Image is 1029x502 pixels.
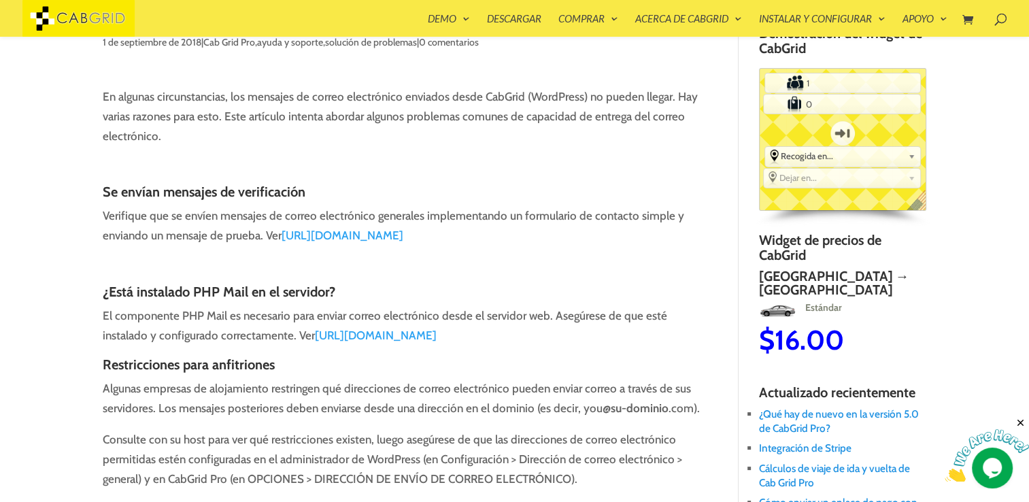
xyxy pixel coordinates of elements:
[903,14,947,37] a: Apoyo
[819,115,866,152] label: One-way
[759,14,885,37] a: Instalar y configurar
[753,269,920,354] a: [GEOGRAPHIC_DATA] → [GEOGRAPHIC_DATA]EstándarEstándar$16.00
[804,73,881,91] input: Number of Passengers
[759,462,910,489] a: Cálculos de viaje de ida y vuelta de Cab Grid Pro
[282,229,403,242] a: [URL][DOMAIN_NAME]
[103,284,335,300] font: ¿Está instalado PHP Mail en el servidor?
[907,190,936,220] span: English
[920,323,935,356] span: $
[315,329,437,342] a: [URL][DOMAIN_NAME]
[201,36,479,48] font: | , , |
[781,150,903,161] span: Recogida en...
[765,147,920,165] div: Select the place the starting address falls within
[769,323,838,356] span: 16.00
[103,379,714,430] p: Algunas empresas de alojamiento restringen qué direcciones de correo electrónico pueden enviar co...
[753,269,920,297] h2: [GEOGRAPHIC_DATA] → [GEOGRAPHIC_DATA]
[759,441,851,454] a: Integración de Stripe
[945,417,1029,482] iframe: chat widget
[325,36,417,48] a: solución de problemas
[428,14,470,37] a: Demo
[792,301,836,314] span: Estándar
[764,169,920,186] div: Select the place the destination address is within
[920,300,965,322] img: Microbús
[779,172,903,183] span: Dejar en...
[103,36,201,48] span: 1 de septiembre de 2018
[487,14,541,37] a: Descargar
[103,306,714,357] p: El componente PHP Mail es necesario para enviar correo electrónico desde el servidor web. Asegúre...
[753,300,790,322] img: Estándar
[203,36,255,48] a: Cab Grid Pro
[764,95,803,113] label: Number of Suitcases
[103,206,714,257] p: Verifique que se envíen mensajes de correo electrónico generales implementando un formulario de c...
[558,14,618,37] a: Comprar
[257,36,323,48] a: ayuda y soporte
[103,184,305,200] font: Se envían mensajes de verificación
[759,385,926,407] h4: Actualizado recientemente
[635,14,742,37] a: Acerca de CabGrid
[759,26,926,63] h4: Demostración del widget de CabGrid
[753,323,769,356] span: $
[803,95,881,113] input: Number of Suitcases
[766,74,805,92] label: Number of Passengers
[419,36,479,48] a: 0 comentarios
[611,401,669,415] strong: su-dominio
[103,87,714,158] p: En algunas circunstancias, los mensajes de correo electrónico enviados desde CabGrid (WordPress) ...
[22,10,135,24] a: Complemento de taxi CabGrid
[103,356,275,373] font: Restricciones para anfitriones
[759,407,919,435] a: ¿Qué hay de nuevo en la versión 5.0 de CabGrid Pro?
[103,430,714,501] p: Consulte con su host para ver qué restricciones existen, luego asegúrese de que las direcciones d...
[759,233,926,269] h4: Widget de precios de CabGrid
